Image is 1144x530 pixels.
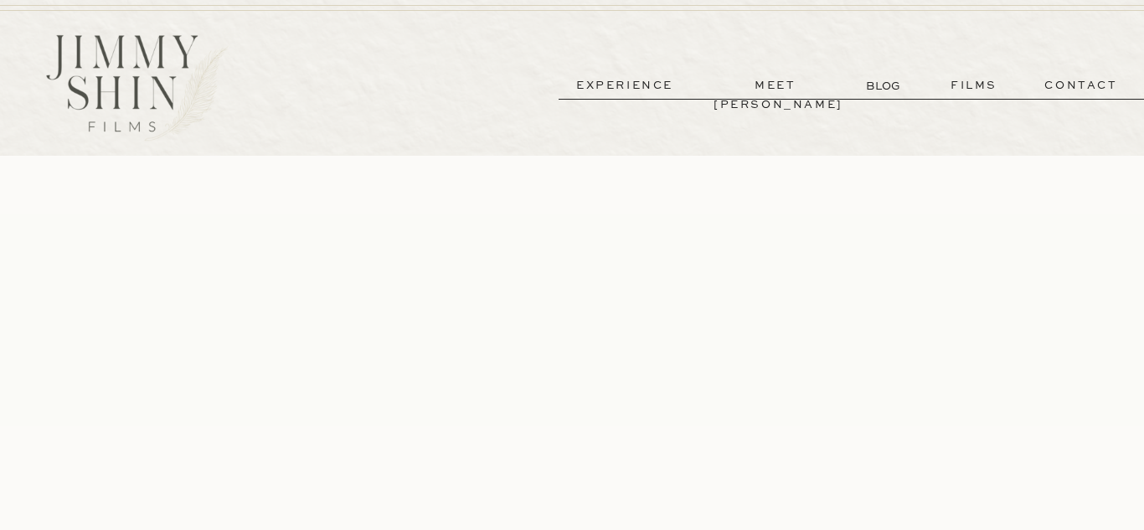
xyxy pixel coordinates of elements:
a: BLOG [866,77,904,95]
a: films [933,76,1015,95]
a: contact [1021,76,1141,95]
a: meet [PERSON_NAME] [714,76,837,95]
a: experience [563,76,687,95]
